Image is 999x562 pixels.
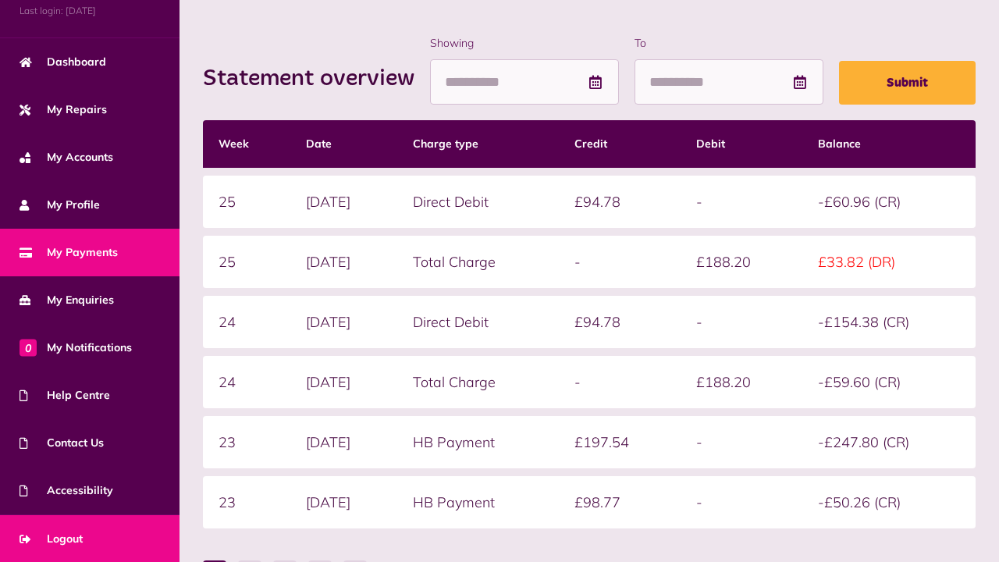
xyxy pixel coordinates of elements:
[203,476,290,528] td: 23
[397,176,559,228] td: Direct Debit
[20,4,160,18] span: Last login: [DATE]
[20,244,118,261] span: My Payments
[681,296,802,348] td: -
[290,476,397,528] td: [DATE]
[20,482,113,499] span: Accessibility
[559,236,681,288] td: -
[802,416,976,468] td: -£247.80 (CR)
[203,236,290,288] td: 25
[397,356,559,408] td: Total Charge
[290,120,397,168] th: Date
[559,176,681,228] td: £94.78
[397,476,559,528] td: HB Payment
[559,476,681,528] td: £98.77
[397,120,559,168] th: Charge type
[20,292,114,308] span: My Enquiries
[20,197,100,213] span: My Profile
[802,296,976,348] td: -£154.38 (CR)
[681,236,802,288] td: £188.20
[290,296,397,348] td: [DATE]
[203,176,290,228] td: 25
[20,435,104,451] span: Contact Us
[430,35,619,52] label: Showing
[397,296,559,348] td: Direct Debit
[397,236,559,288] td: Total Charge
[290,176,397,228] td: [DATE]
[681,356,802,408] td: £188.20
[203,416,290,468] td: 23
[20,149,113,165] span: My Accounts
[681,476,802,528] td: -
[802,356,976,408] td: -£59.60 (CR)
[559,120,681,168] th: Credit
[635,35,823,52] label: To
[20,387,110,404] span: Help Centre
[203,65,430,93] h2: Statement overview
[681,120,802,168] th: Debit
[290,416,397,468] td: [DATE]
[203,120,290,168] th: Week
[397,416,559,468] td: HB Payment
[20,340,132,356] span: My Notifications
[559,296,681,348] td: £94.78
[839,61,976,105] button: Submit
[203,296,290,348] td: 24
[20,54,106,70] span: Dashboard
[203,356,290,408] td: 24
[802,176,976,228] td: -£60.96 (CR)
[290,356,397,408] td: [DATE]
[681,416,802,468] td: -
[802,236,976,288] td: £33.82 (DR)
[802,476,976,528] td: -£50.26 (CR)
[559,416,681,468] td: £197.54
[20,531,83,547] span: Logout
[20,101,107,118] span: My Repairs
[559,356,681,408] td: -
[290,236,397,288] td: [DATE]
[802,120,976,168] th: Balance
[20,339,37,356] span: 0
[681,176,802,228] td: -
